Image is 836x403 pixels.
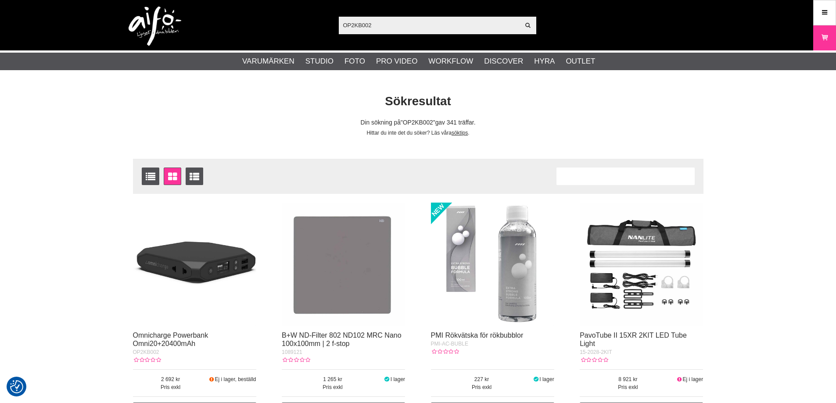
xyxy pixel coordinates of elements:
[339,18,520,32] input: Sök produkter ...
[566,56,595,67] a: Outlet
[676,376,683,382] i: Ej i lager
[428,56,473,67] a: Workflow
[683,376,703,382] span: Ej i lager
[10,380,23,393] img: Revisit consent button
[129,7,181,46] img: logo.png
[10,379,23,395] button: Samtyckesinställningar
[452,130,468,136] a: söktips
[376,56,417,67] a: Pro Video
[580,383,676,391] span: Pris exkl
[133,349,159,355] span: OP2KB002
[186,168,203,185] a: Utökad listvisning
[384,376,391,382] i: I lager
[366,130,451,136] span: Hittar du inte det du söker? Läs våra
[282,349,302,355] span: 1089121
[361,119,476,126] span: Din sökning på gav 341 träffar.
[533,376,540,382] i: I lager
[133,375,208,383] span: 2 692
[431,332,524,339] a: PMI Rökvätska för rökbubblor
[391,376,405,382] span: I lager
[539,376,554,382] span: I lager
[208,376,215,382] i: Beställd
[431,383,533,391] span: Pris exkl
[242,56,294,67] a: Varumärken
[431,203,554,326] img: PMI Rökvätska för rökbubblor
[431,348,459,356] div: Kundbetyg: 0
[282,375,384,383] span: 1 265
[133,332,208,347] a: Omnicharge Powerbank Omni20+20400mAh
[580,332,687,347] a: PavoTube II 15XR 2KIT LED Tube Light
[431,375,533,383] span: 227
[580,203,703,326] img: PavoTube II 15XR 2KIT LED Tube Light
[431,341,468,347] span: PMI-AC-BUBLE
[282,332,402,347] a: B+W ND-Filter 802 ND102 MRC Nano 100x100mm | 2 f-stop
[282,356,310,364] div: Kundbetyg: 0
[484,56,523,67] a: Discover
[468,130,469,136] span: .
[133,356,161,364] div: Kundbetyg: 0
[401,119,435,126] span: OP2KB002
[305,56,334,67] a: Studio
[164,168,181,185] a: Fönstervisning
[580,356,608,364] div: Kundbetyg: 0
[133,203,256,326] img: Omnicharge Powerbank Omni20+20400mAh
[133,383,208,391] span: Pris exkl
[580,349,612,355] span: 15-2028-2KIT
[282,203,405,326] img: B+W ND-Filter 802 ND102 MRC Nano 100x100mm | 2 f-stop
[534,56,555,67] a: Hyra
[215,376,256,382] span: Ej i lager, beställd
[282,383,384,391] span: Pris exkl
[142,168,159,185] a: Listvisning
[126,93,710,110] h1: Sökresultat
[580,375,676,383] span: 8 921
[344,56,365,67] a: Foto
